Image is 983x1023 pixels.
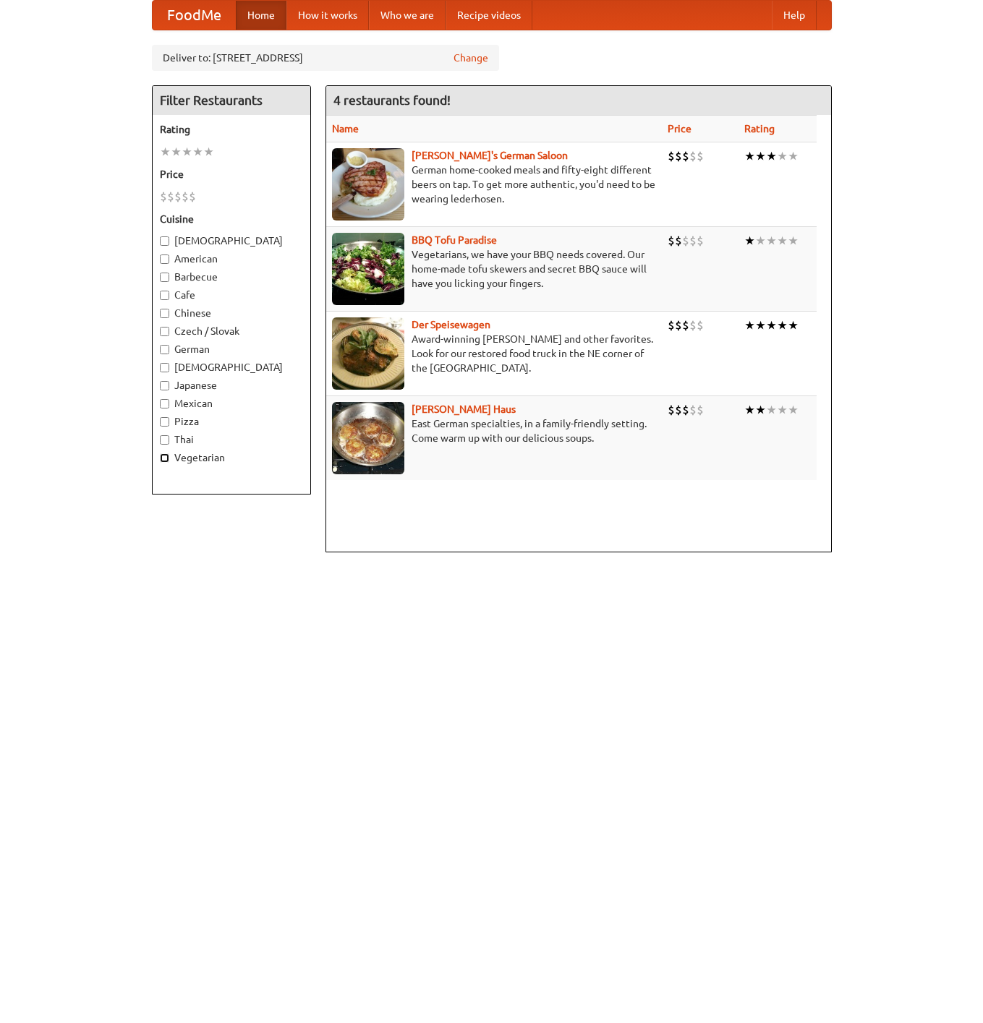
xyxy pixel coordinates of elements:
p: Vegetarians, we have your BBQ needs covered. Our home-made tofu skewers and secret BBQ sauce will... [332,247,656,291]
label: Barbecue [160,270,303,284]
a: Name [332,123,359,134]
a: Rating [744,123,775,134]
input: Chinese [160,309,169,318]
label: [DEMOGRAPHIC_DATA] [160,360,303,374]
li: $ [689,148,697,164]
label: Japanese [160,378,303,393]
div: Deliver to: [STREET_ADDRESS] [152,45,499,71]
label: German [160,342,303,356]
li: $ [675,317,682,333]
h4: Filter Restaurants [153,86,310,115]
img: tofuparadise.jpg [332,233,404,305]
li: $ [682,402,689,418]
li: ★ [744,317,755,333]
label: Cafe [160,288,303,302]
input: Czech / Slovak [160,327,169,336]
input: Barbecue [160,273,169,282]
li: ★ [192,144,203,160]
li: ★ [788,317,799,333]
li: ★ [744,233,755,249]
li: ★ [160,144,171,160]
input: Vegetarian [160,453,169,463]
li: $ [160,189,167,205]
li: $ [697,233,704,249]
li: $ [668,233,675,249]
input: [DEMOGRAPHIC_DATA] [160,363,169,372]
a: BBQ Tofu Paradise [412,234,497,246]
li: $ [182,189,189,205]
li: $ [668,148,675,164]
li: ★ [766,148,777,164]
li: ★ [755,317,766,333]
li: ★ [777,402,788,418]
input: German [160,345,169,354]
li: $ [167,189,174,205]
input: Thai [160,435,169,445]
input: Japanese [160,381,169,390]
label: [DEMOGRAPHIC_DATA] [160,234,303,248]
li: $ [697,402,704,418]
img: esthers.jpg [332,148,404,221]
p: German home-cooked meals and fifty-eight different beers on tap. To get more authentic, you'd nee... [332,163,656,206]
label: Vegetarian [160,450,303,465]
ng-pluralize: 4 restaurants found! [333,93,451,107]
li: $ [697,317,704,333]
li: $ [689,317,697,333]
a: Help [772,1,817,30]
li: $ [682,317,689,333]
li: ★ [777,317,788,333]
img: speisewagen.jpg [332,317,404,390]
label: American [160,252,303,266]
a: Change [454,51,488,65]
input: Cafe [160,291,169,300]
li: ★ [788,233,799,249]
li: ★ [788,148,799,164]
li: ★ [777,148,788,164]
li: $ [697,148,704,164]
li: $ [675,233,682,249]
li: ★ [744,148,755,164]
input: Pizza [160,417,169,427]
h5: Rating [160,122,303,137]
li: ★ [755,148,766,164]
li: ★ [766,233,777,249]
li: $ [668,317,675,333]
li: ★ [744,402,755,418]
a: [PERSON_NAME]'s German Saloon [412,150,568,161]
a: Recipe videos [446,1,532,30]
li: $ [675,402,682,418]
li: ★ [777,233,788,249]
li: $ [689,233,697,249]
li: ★ [171,144,182,160]
label: Czech / Slovak [160,324,303,338]
li: ★ [182,144,192,160]
a: How it works [286,1,369,30]
input: Mexican [160,399,169,408]
li: ★ [766,317,777,333]
input: [DEMOGRAPHIC_DATA] [160,236,169,246]
li: $ [682,233,689,249]
img: kohlhaus.jpg [332,402,404,474]
label: Thai [160,432,303,447]
li: ★ [755,402,766,418]
label: Pizza [160,414,303,429]
h5: Cuisine [160,212,303,226]
li: $ [189,189,196,205]
input: American [160,254,169,264]
li: $ [174,189,182,205]
li: $ [682,148,689,164]
li: ★ [788,402,799,418]
a: [PERSON_NAME] Haus [412,403,516,415]
h5: Price [160,167,303,181]
li: $ [668,402,675,418]
a: FoodMe [153,1,236,30]
a: Der Speisewagen [412,319,490,330]
p: Award-winning [PERSON_NAME] and other favorites. Look for our restored food truck in the NE corne... [332,332,656,375]
a: Who we are [369,1,446,30]
a: Price [668,123,691,134]
li: ★ [203,144,214,160]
